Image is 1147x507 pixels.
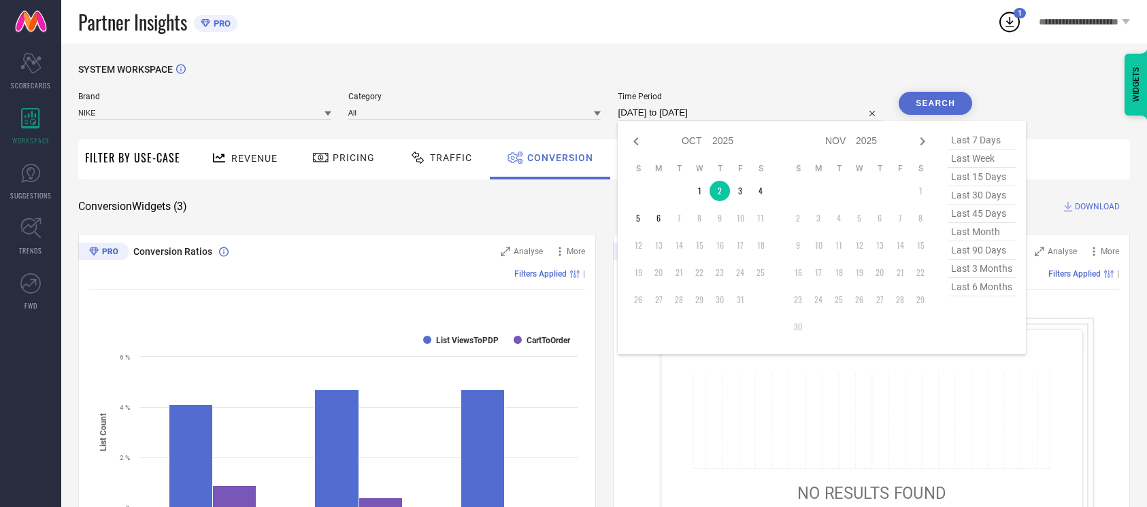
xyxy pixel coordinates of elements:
[914,133,931,150] div: Next month
[788,290,808,310] td: Sun Nov 23 2025
[710,181,730,201] td: Thu Oct 02 2025
[890,163,910,174] th: Friday
[514,247,543,256] span: Analyse
[890,208,910,228] td: Fri Nov 07 2025
[849,262,869,283] td: Wed Nov 19 2025
[849,208,869,228] td: Wed Nov 05 2025
[133,246,212,257] span: Conversion Ratios
[710,262,730,283] td: Thu Oct 23 2025
[910,208,931,228] td: Sat Nov 08 2025
[501,247,510,256] svg: Zoom
[527,336,571,345] text: CartToOrder
[869,163,890,174] th: Thursday
[78,64,173,75] span: SYSTEM WORKSPACE
[910,163,931,174] th: Saturday
[613,243,663,263] div: Premium
[436,336,499,345] text: List ViewsToPDP
[849,235,869,256] td: Wed Nov 12 2025
[730,181,750,201] td: Fri Oct 03 2025
[19,245,42,256] span: TRENDS
[628,163,648,174] th: Sunday
[1048,269,1101,279] span: Filters Applied
[730,163,750,174] th: Friday
[527,152,593,163] span: Conversion
[689,235,710,256] td: Wed Oct 15 2025
[78,243,129,263] div: Premium
[689,181,710,201] td: Wed Oct 01 2025
[669,163,689,174] th: Tuesday
[797,483,946,502] span: NO RESULTS FOUND
[808,235,829,256] td: Mon Nov 10 2025
[567,247,585,256] span: More
[710,290,730,310] td: Thu Oct 30 2025
[1117,269,1119,279] span: |
[869,262,890,283] td: Thu Nov 20 2025
[1075,200,1120,213] span: DOWNLOAD
[11,80,51,90] span: SCORECARDS
[910,290,931,310] td: Sat Nov 29 2025
[648,208,669,228] td: Mon Oct 06 2025
[849,163,869,174] th: Wednesday
[12,135,50,145] span: WORKSPACE
[348,92,601,101] span: Category
[869,290,890,310] td: Thu Nov 27 2025
[78,200,187,213] span: Conversion Widgets ( 3 )
[710,235,730,256] td: Thu Oct 16 2025
[710,208,730,228] td: Thu Oct 09 2025
[1035,247,1044,256] svg: Zoom
[210,18,231,29] span: PRO
[618,92,882,101] span: Time Period
[430,152,472,163] span: Traffic
[85,150,180,166] span: Filter By Use-Case
[948,131,1016,150] span: last 7 days
[689,290,710,310] td: Wed Oct 29 2025
[730,262,750,283] td: Fri Oct 24 2025
[849,290,869,310] td: Wed Nov 26 2025
[730,235,750,256] td: Fri Oct 17 2025
[948,168,1016,186] span: last 15 days
[948,205,1016,223] span: last 45 days
[948,260,1016,278] span: last 3 months
[669,235,689,256] td: Tue Oct 14 2025
[99,413,108,451] tspan: List Count
[628,290,648,310] td: Sun Oct 26 2025
[648,163,669,174] th: Monday
[948,150,1016,168] span: last week
[829,262,849,283] td: Tue Nov 18 2025
[788,262,808,283] td: Sun Nov 16 2025
[910,181,931,201] td: Sat Nov 01 2025
[910,235,931,256] td: Sat Nov 15 2025
[618,105,882,121] input: Select time period
[869,208,890,228] td: Thu Nov 06 2025
[899,92,972,115] button: Search
[788,235,808,256] td: Sun Nov 09 2025
[730,290,750,310] td: Fri Oct 31 2025
[78,92,331,101] span: Brand
[78,8,187,36] span: Partner Insights
[669,290,689,310] td: Tue Oct 28 2025
[689,208,710,228] td: Wed Oct 08 2025
[648,235,669,256] td: Mon Oct 13 2025
[829,290,849,310] td: Tue Nov 25 2025
[120,454,130,461] text: 2 %
[910,262,931,283] td: Sat Nov 22 2025
[333,152,375,163] span: Pricing
[750,262,771,283] td: Sat Oct 25 2025
[1101,247,1119,256] span: More
[869,235,890,256] td: Thu Nov 13 2025
[750,208,771,228] td: Sat Oct 11 2025
[829,163,849,174] th: Tuesday
[120,404,130,411] text: 4 %
[628,208,648,228] td: Sun Oct 05 2025
[628,262,648,283] td: Sun Oct 19 2025
[890,235,910,256] td: Fri Nov 14 2025
[689,262,710,283] td: Wed Oct 22 2025
[648,262,669,283] td: Mon Oct 20 2025
[890,290,910,310] td: Fri Nov 28 2025
[788,163,808,174] th: Sunday
[628,133,644,150] div: Previous month
[583,269,585,279] span: |
[808,262,829,283] td: Mon Nov 17 2025
[808,290,829,310] td: Mon Nov 24 2025
[829,235,849,256] td: Tue Nov 11 2025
